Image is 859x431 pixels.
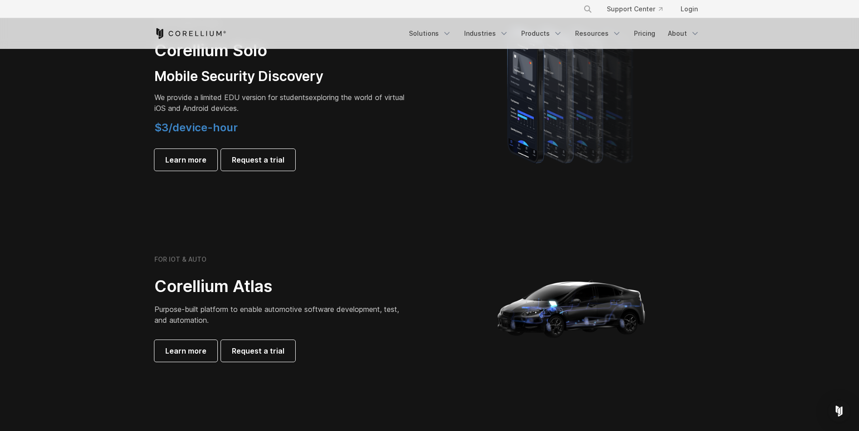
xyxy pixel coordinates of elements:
[154,255,206,263] h6: FOR IOT & AUTO
[600,1,670,17] a: Support Center
[232,345,284,356] span: Request a trial
[403,25,705,42] div: Navigation Menu
[572,1,705,17] div: Navigation Menu
[673,1,705,17] a: Login
[489,16,654,174] img: A lineup of four iPhone models becoming more gradient and blurred
[165,345,206,356] span: Learn more
[154,305,399,325] span: Purpose-built platform to enable automotive software development, test, and automation.
[629,25,661,42] a: Pricing
[828,400,850,422] div: Open Intercom Messenger
[154,149,217,171] a: Learn more
[154,40,408,61] h2: Corellium Solo
[580,1,596,17] button: Search
[154,92,408,114] p: exploring the world of virtual iOS and Android devices.
[662,25,705,42] a: About
[232,154,284,165] span: Request a trial
[516,25,568,42] a: Products
[221,149,295,171] a: Request a trial
[154,121,238,134] span: $3/device-hour
[154,28,226,39] a: Corellium Home
[165,154,206,165] span: Learn more
[459,25,514,42] a: Industries
[154,68,408,85] h3: Mobile Security Discovery
[154,340,217,362] a: Learn more
[570,25,627,42] a: Resources
[154,93,309,102] span: We provide a limited EDU version for students
[403,25,457,42] a: Solutions
[154,276,408,297] h2: Corellium Atlas
[481,218,662,399] img: Corellium_Hero_Atlas_alt
[221,340,295,362] a: Request a trial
